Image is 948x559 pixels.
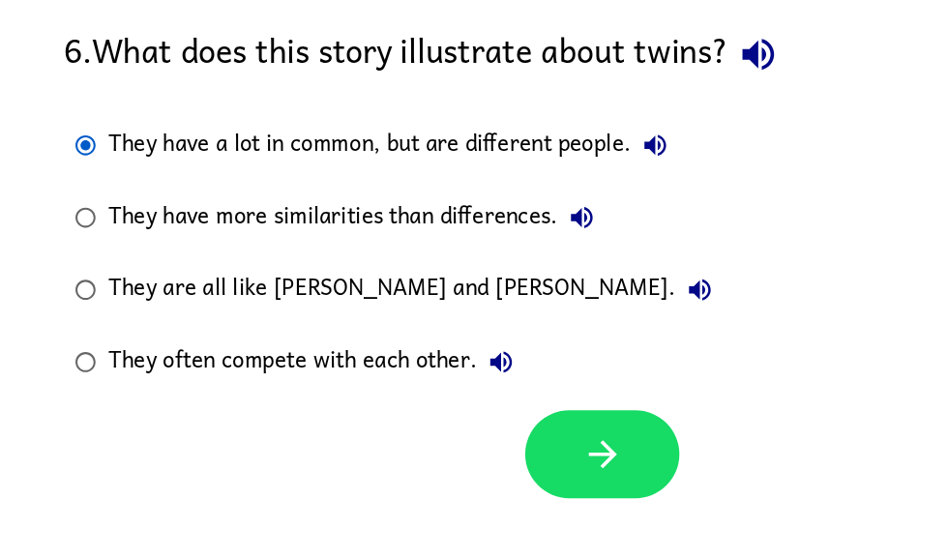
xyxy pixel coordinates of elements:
[445,29,474,58] button: 3
[507,156,546,194] button: They have a lot in common, but are different people.
[87,330,422,368] div: They often compete with each other.
[522,29,551,58] button: 5
[484,29,513,58] button: 4
[368,29,397,58] button: 1
[561,29,590,58] button: 6
[87,272,581,310] div: They are all like [PERSON_NAME] and [PERSON_NAME].
[87,156,546,194] div: They have a lot in common, but are different people.
[763,24,943,64] button: Return to story
[406,29,435,58] button: 2
[448,214,487,252] button: They have more similarities than differences.
[543,272,581,310] button: They are all like [PERSON_NAME] and [PERSON_NAME].
[51,77,906,127] div: 6 . What does this story illustrate about twins?
[87,214,487,252] div: They have more similarities than differences.
[383,330,422,368] button: They often compete with each other.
